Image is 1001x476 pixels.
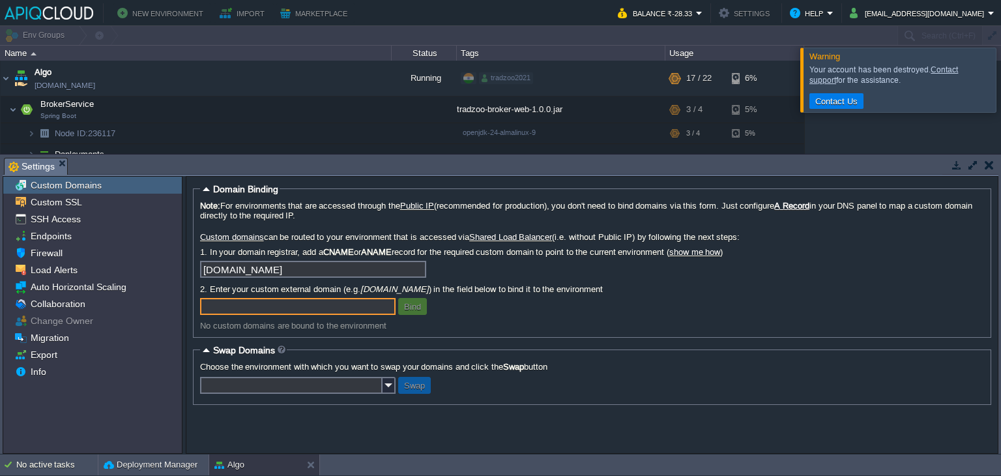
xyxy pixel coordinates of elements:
[400,379,429,391] button: Swap
[53,149,106,160] a: Deployments
[669,247,720,257] a: show me how
[666,46,804,61] div: Usage
[503,362,524,372] b: Swap
[811,95,862,107] button: Contact Us
[686,61,712,96] div: 17 / 22
[28,179,104,191] a: Custom Domains
[213,345,275,355] span: Swap Domains
[28,213,83,225] a: SSH Access
[457,46,665,61] div: Tags
[31,52,36,55] img: AMDAwAAAACH5BAEAAAAALAAAAAABAAEAAAICRAEAOw==
[280,5,351,21] button: Marketplace
[5,7,93,20] img: APIQCloud
[719,5,774,21] button: Settings
[28,281,128,293] a: Auto Horizontal Scaling
[686,123,700,143] div: 3 / 4
[479,72,533,84] div: tradzoo2021
[686,97,703,123] div: 3 / 4
[28,332,71,344] a: Migration
[1,61,11,96] img: AMDAwAAAACH5BAEAAAAALAAAAAABAAEAAAICRAEAOw==
[28,230,74,242] a: Endpoints
[39,98,96,110] span: BrokerService
[457,97,665,123] div: tradzoo-broker-web-1.0.0.jar
[28,349,59,361] a: Export
[28,196,84,208] a: Custom SSL
[774,201,809,211] a: A Record
[18,97,36,123] img: AMDAwAAAACH5BAEAAAAALAAAAAABAAEAAAICRAEAOw==
[55,128,88,138] span: Node ID:
[732,123,774,143] div: 5%
[40,112,76,120] span: Spring Boot
[53,128,117,139] span: 236117
[618,5,696,21] button: Balance ₹-28.33
[104,458,197,471] button: Deployment Manager
[28,366,48,378] a: Info
[53,128,117,139] a: Node ID:236117
[392,61,457,96] div: Running
[39,99,96,109] a: BrokerServiceSpring Boot
[200,201,984,220] label: For environments that are accessed through the (recommended for production), you don't need to bi...
[35,144,53,164] img: AMDAwAAAACH5BAEAAAAALAAAAAABAAEAAAICRAEAOw==
[392,46,456,61] div: Status
[214,458,244,471] button: Algo
[323,247,354,257] b: CNAME
[200,232,984,242] label: can be routed to your environment that is accessed via (i.e. without Public IP) by following the ...
[361,247,392,257] b: ANAME
[220,5,268,21] button: Import
[1,46,391,61] div: Name
[200,321,984,331] div: No custom domains are bound to the environment
[8,158,55,175] span: Settings
[200,232,264,242] a: Custom domains
[35,79,95,92] a: [DOMAIN_NAME]
[360,284,429,294] i: [DOMAIN_NAME]
[400,201,435,211] a: Public IP
[9,97,17,123] img: AMDAwAAAACH5BAEAAAAALAAAAAABAAEAAAICRAEAOw==
[35,123,53,143] img: AMDAwAAAACH5BAEAAAAALAAAAAABAAEAAAICRAEAOw==
[732,61,774,96] div: 6%
[28,298,87,310] a: Collaboration
[469,232,552,242] a: Shared Load Balancer
[463,128,536,136] span: openjdk-24-almalinux-9
[400,301,425,312] button: Bind
[28,247,65,259] a: Firewall
[200,362,984,372] label: Choose the environment with which you want to swap your domains and click the button
[850,5,988,21] button: [EMAIL_ADDRESS][DOMAIN_NAME]
[27,123,35,143] img: AMDAwAAAACH5BAEAAAAALAAAAAABAAEAAAICRAEAOw==
[732,97,774,123] div: 5%
[200,284,984,294] label: 2. Enter your custom external domain (e.g. ) in the field below to bind it to the environment
[117,5,207,21] button: New Environment
[200,247,984,257] label: 1. In your domain registrar, add a or record for the required custom domain to point to the curre...
[790,5,827,21] button: Help
[27,144,35,164] img: AMDAwAAAACH5BAEAAAAALAAAAAABAAEAAAICRAEAOw==
[35,66,51,79] a: Algo
[809,52,840,61] span: Warning
[809,65,993,85] div: Your account has been destroyed. for the assistance.
[12,61,30,96] img: AMDAwAAAACH5BAEAAAAALAAAAAABAAEAAAICRAEAOw==
[200,201,220,211] b: Note:
[28,315,95,327] a: Change Owner
[213,184,278,194] span: Domain Binding
[28,264,80,276] a: Load Alerts
[16,454,98,475] div: No active tasks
